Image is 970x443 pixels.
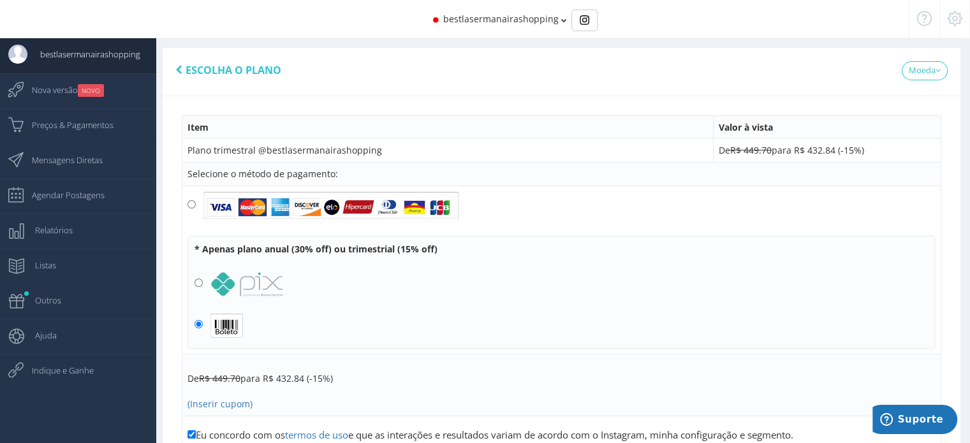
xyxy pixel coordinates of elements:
span: Listas [22,249,56,281]
label: Eu concordo com os e que as interações e resultados variam de acordo com o Instagram, minha confi... [187,428,793,442]
strike: R$ 449.70 [730,144,772,156]
iframe: Abre um widget para que você possa encontrar mais informações [872,405,957,437]
span: Agendar Postagens [19,179,105,211]
th: Valor à vista [714,115,941,139]
div: Selecione o método de pagamento: [187,168,936,180]
span: Relatórios [22,214,73,246]
span: Escolha o plano [186,63,281,77]
img: bankflags.png [203,191,459,220]
a: Moeda [902,61,948,80]
strike: R$ 449.70 [199,372,240,384]
span: Indique e Ganhe [19,354,94,386]
span: Mensagens Diretas [19,144,103,176]
span: Outros [22,284,61,316]
input: Eu concordo com ostermos de usoe que as interações e resultados variam de acordo com o Instagram,... [187,430,196,439]
a: termos de uso [285,428,348,441]
b: * Apenas plano anual (30% off) ou trimestrial (15% off) [195,243,437,255]
td: De para R$ 432.84 (-15%) [714,139,941,163]
span: Ajuda [22,319,57,351]
th: Item [182,115,714,139]
div: Basic example [571,10,598,31]
img: Instagram_simple_icon.svg [580,15,589,25]
td: Plano trimestral @bestlasermanairashopping [182,139,714,163]
a: (Inserir cupom) [187,398,253,410]
img: boleto_icon.png [210,313,243,338]
img: User Image [8,45,27,64]
span: bestlasermanairashopping [27,38,140,70]
small: NOVO [78,84,104,97]
span: Preços & Pagamentos [19,109,114,141]
span: Nova versão [19,74,104,106]
div: De para R$ 432.84 (-15%) [187,372,936,385]
span: bestlasermanairashopping [443,13,559,25]
img: logo_pix.png [210,272,283,297]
